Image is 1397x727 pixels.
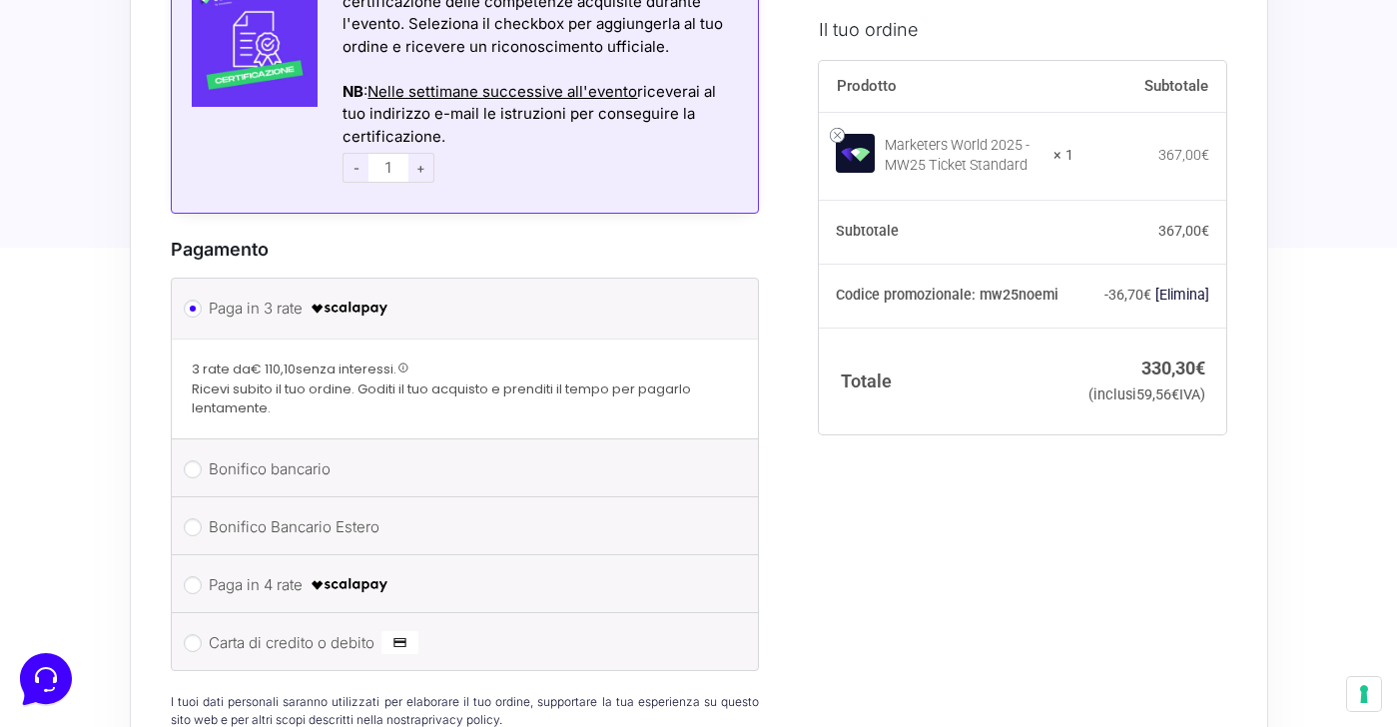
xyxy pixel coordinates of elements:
[1201,223,1209,239] span: €
[130,180,295,196] span: Inizia una conversazione
[1143,287,1151,303] span: €
[209,628,715,658] label: Carta di credito o debito
[213,248,367,264] a: Apri Centro Assistenza
[1088,385,1205,402] small: (inclusi IVA)
[1108,287,1151,303] span: 36,70
[1195,357,1205,377] span: €
[45,291,327,311] input: Cerca un articolo...
[885,136,1041,176] div: Marketers World 2025 - MW25 Ticket Standard
[1073,60,1227,112] th: Subtotale
[209,570,715,600] label: Paga in 4 rate
[1347,677,1381,711] button: Le tue preferenze relative al consenso per le tecnologie di tracciamento
[1053,146,1073,166] strong: × 1
[836,133,875,172] img: Marketers World 2025 - MW25 Ticket Standard
[261,543,383,589] button: Aiuto
[171,236,760,263] h3: Pagamento
[16,649,76,709] iframe: Customerly Messenger Launcher
[139,543,262,589] button: Messaggi
[819,264,1073,328] th: Codice promozionale: mw25noemi
[343,82,363,101] strong: NB
[209,294,715,324] label: Paga in 3 rate
[368,153,408,183] input: 1
[16,16,336,48] h2: Ciao da Marketers 👋
[209,512,715,542] label: Bonifico Bancario Estero
[343,58,733,81] div: Azioni del messaggio
[408,153,434,183] span: +
[1136,385,1179,402] span: 59,56
[1073,264,1227,328] td: -
[60,571,94,589] p: Home
[421,712,499,727] a: privacy policy
[819,328,1073,434] th: Totale
[173,571,227,589] p: Messaggi
[32,248,156,264] span: Trova una risposta
[381,631,418,655] img: Carta di credito o debito
[819,60,1073,112] th: Prodotto
[32,80,170,96] span: Le tue conversazioni
[16,543,139,589] button: Home
[32,112,72,152] img: dark
[310,297,389,321] img: scalapay-logo-black.png
[819,200,1073,264] th: Subtotale
[64,112,104,152] img: dark
[308,571,337,589] p: Aiuto
[96,112,136,152] img: dark
[343,153,368,183] span: -
[367,82,637,101] span: Nelle settimane successive all'evento
[1201,147,1209,163] span: €
[819,15,1226,42] h3: Il tuo ordine
[1171,385,1179,402] span: €
[1158,223,1209,239] bdi: 367,00
[1141,357,1205,377] bdi: 330,30
[209,454,715,484] label: Bonifico bancario
[310,573,389,597] img: scalapay-logo-black.png
[32,168,367,208] button: Inizia una conversazione
[1155,287,1209,303] a: Rimuovi il codice promozionale mw25noemi
[343,81,733,149] div: : riceverai al tuo indirizzo e-mail le istruzioni per conseguire la certificazione.
[1158,147,1209,163] bdi: 367,00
